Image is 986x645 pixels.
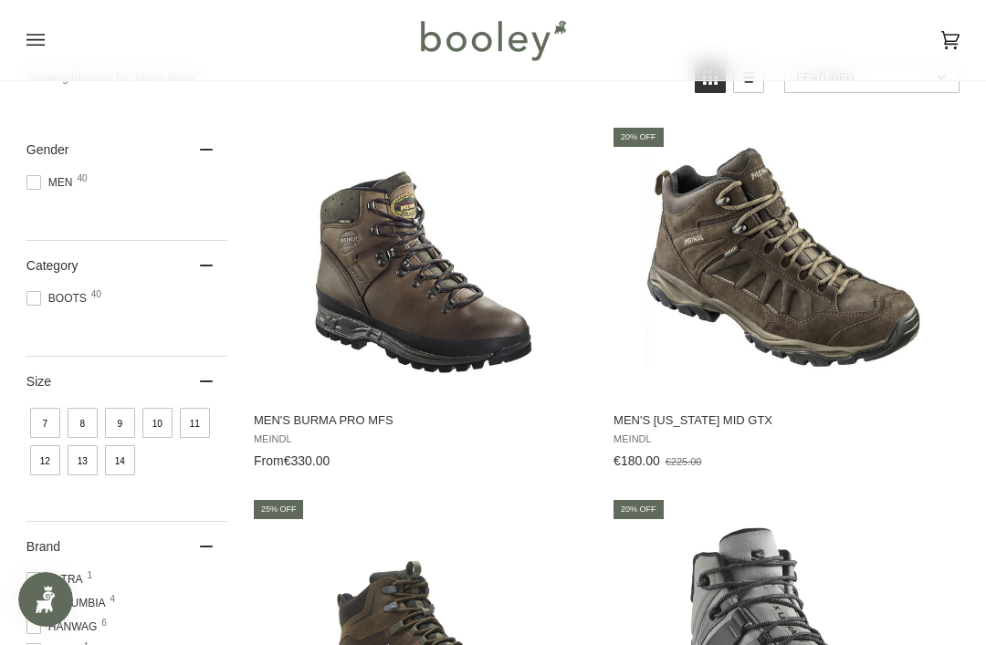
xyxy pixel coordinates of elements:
span: Men's Burma PRO MFS [254,412,593,429]
div: 25% off [254,500,304,519]
img: Men's Nebraska Mid GTX Mahogany - booley Galway [646,125,920,399]
span: Meindl [614,433,953,445]
span: Size: 8 [68,408,98,438]
span: Gender [26,142,69,157]
span: From [254,453,284,468]
span: 6 [101,619,107,628]
span: Hanwag [26,619,103,635]
span: Columbia [26,595,111,611]
span: Boots [26,290,92,307]
span: Size: 13 [68,445,98,475]
span: Size: 14 [105,445,135,475]
span: Men [26,174,79,191]
span: Size: 7 [30,408,60,438]
span: Altra [26,571,89,588]
iframe: Button to open loyalty program pop-up [18,572,73,627]
span: €180.00 [614,453,660,468]
img: Men's Burma PRO MFS - Booley Galway [287,125,561,399]
img: Booley [413,14,572,67]
span: €225.00 [666,456,702,467]
span: 40 [91,290,101,299]
span: Meindl [254,433,593,445]
span: €330.00 [284,453,330,468]
span: Size: 10 [142,408,173,438]
span: Size: 11 [180,408,210,438]
span: 1 [88,571,93,580]
div: 20% off [614,128,664,147]
a: Men's Burma PRO MFS [251,125,596,475]
a: Men's Nebraska Mid GTX [611,125,956,475]
span: Brand [26,539,60,554]
div: 20% off [614,500,664,519]
span: Men's [US_STATE] Mid GTX [614,412,953,429]
span: Size [26,374,51,389]
span: 40 [77,174,87,183]
span: 4 [110,595,115,604]
span: Size: 9 [105,408,135,438]
span: Category [26,258,79,273]
span: Size: 12 [30,445,60,475]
